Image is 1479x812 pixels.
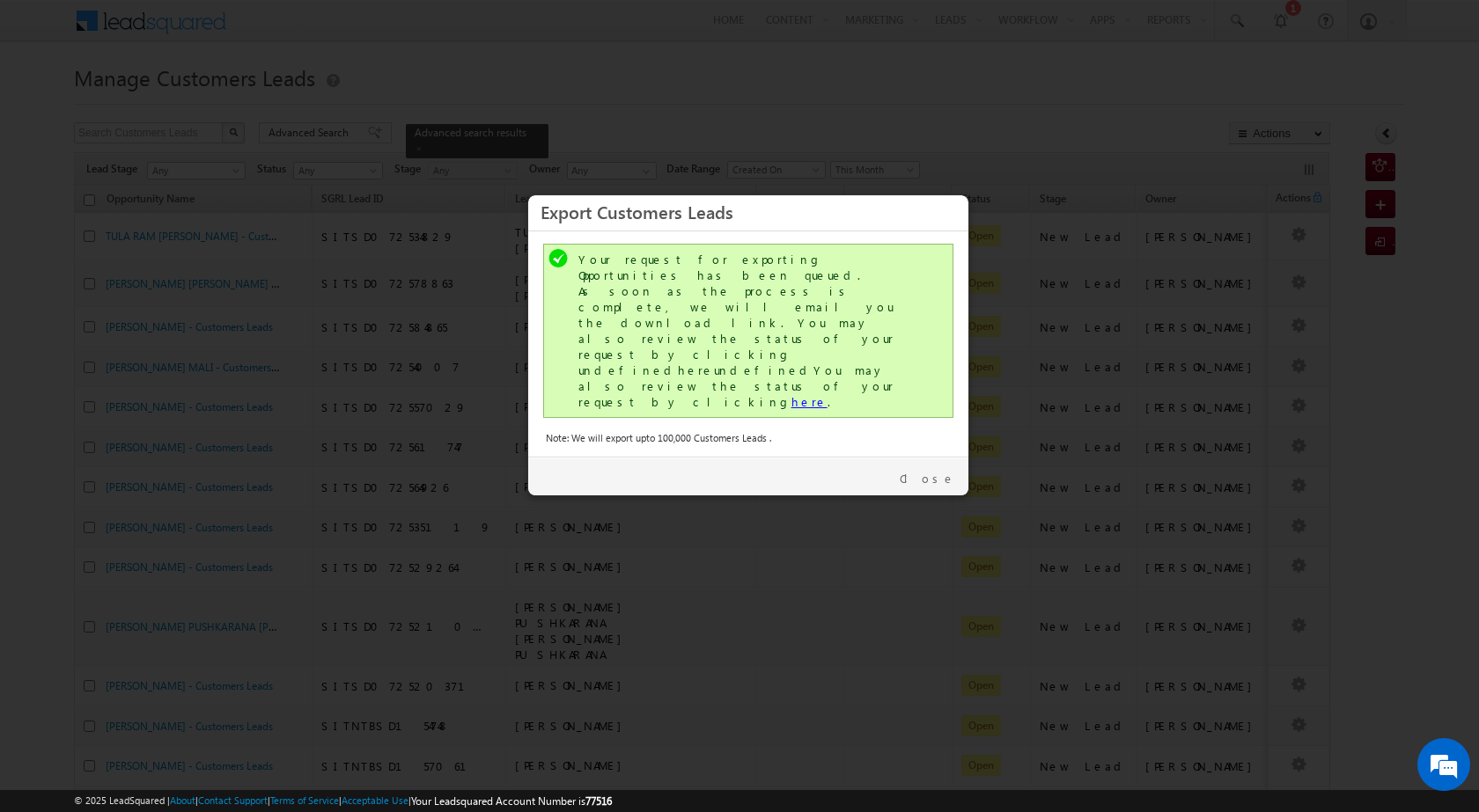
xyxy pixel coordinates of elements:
[270,794,339,806] a: Terms of Service
[239,542,320,566] em: Start Chat
[411,794,612,808] span: Your Leadsquared Account Number is
[30,92,74,115] img: d_60004797649_company_0_60004797649
[92,92,296,115] div: Chat with us now
[900,471,955,486] a: Close
[342,794,408,806] a: Acceptable Use
[74,793,612,809] span: © 2025 LeadSquared | | | | |
[23,163,321,527] textarea: Type your message and hit 'Enter'
[170,794,195,806] a: About
[198,794,268,806] a: Contact Support
[585,794,612,808] span: 77516
[578,252,922,410] div: Your request for exporting Opportunities has been queued. As soon as the process is complete, we ...
[791,394,828,409] a: here
[289,9,331,51] div: Minimize live chat window
[546,430,951,446] div: Note: We will export upto 100,000 Customers Leads .
[541,196,956,227] h3: Export Customers Leads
